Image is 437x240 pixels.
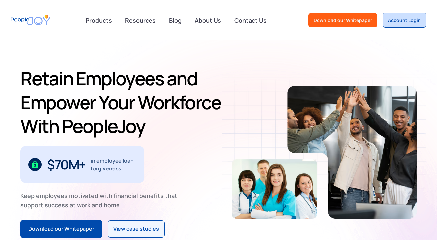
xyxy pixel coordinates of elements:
div: Download our Whitepaper [314,17,372,24]
img: Retain-Employees-PeopleJoy [287,86,417,219]
a: Account Login [383,13,426,28]
a: Contact Us [230,13,271,27]
div: Products [82,14,116,27]
a: Download our Whitepaper [308,13,377,27]
img: Retain-Employees-PeopleJoy [232,159,317,219]
div: $70M+ [47,159,85,170]
h1: Retain Employees and Empower Your Workforce With PeopleJoy [20,67,226,138]
a: About Us [191,13,225,27]
div: Account Login [388,17,421,24]
div: Download our Whitepaper [28,225,94,233]
div: View case studies [113,225,159,233]
div: in employee loan forgiveness [91,157,137,172]
a: Download our Whitepaper [20,220,102,238]
div: Keep employees motivated with financial benefits that support success at work and home. [20,191,183,210]
div: 1 / 3 [20,146,144,183]
a: Blog [165,13,185,27]
a: home [11,11,50,29]
a: View case studies [108,220,165,238]
a: Resources [121,13,160,27]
